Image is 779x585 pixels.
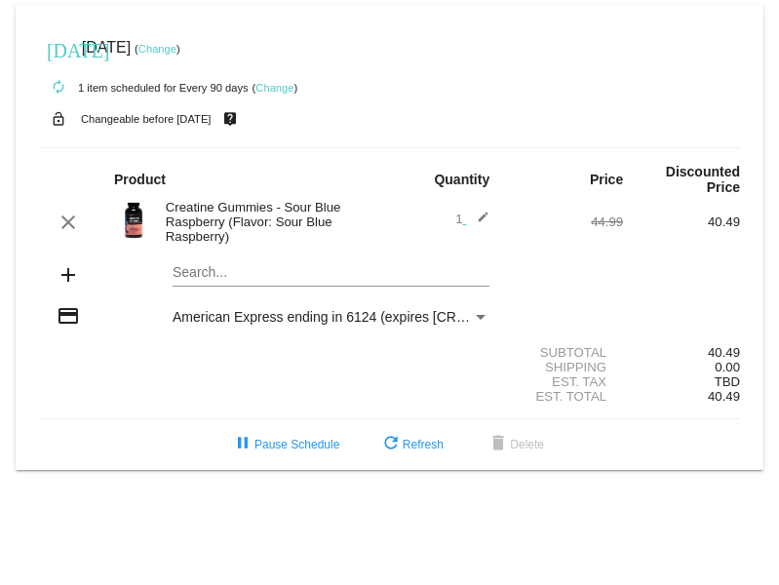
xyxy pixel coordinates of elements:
[47,37,70,60] mat-icon: [DATE]
[39,82,249,94] small: 1 item scheduled for Every 90 days
[47,106,70,132] mat-icon: lock_open
[434,172,489,187] strong: Quantity
[666,164,740,195] strong: Discounted Price
[173,309,489,325] mat-select: Payment Method
[623,345,740,360] div: 40.49
[506,214,623,229] div: 44.99
[135,43,180,55] small: ( )
[231,438,339,451] span: Pause Schedule
[466,211,489,234] mat-icon: edit
[506,374,623,389] div: Est. Tax
[218,106,242,132] mat-icon: live_help
[57,304,80,328] mat-icon: credit_card
[255,82,293,94] a: Change
[57,211,80,234] mat-icon: clear
[156,200,390,244] div: Creatine Gummies - Sour Blue Raspberry (Flavor: Sour Blue Raspberry)
[81,113,212,125] small: Changeable before [DATE]
[506,345,623,360] div: Subtotal
[114,172,166,187] strong: Product
[173,265,489,281] input: Search...
[57,263,80,287] mat-icon: add
[708,389,740,404] span: 40.49
[231,433,254,456] mat-icon: pause
[253,82,298,94] small: ( )
[455,212,489,226] span: 1
[379,433,403,456] mat-icon: refresh
[471,427,560,462] button: Delete
[364,427,459,462] button: Refresh
[379,438,444,451] span: Refresh
[215,427,355,462] button: Pause Schedule
[715,360,740,374] span: 0.00
[487,438,544,451] span: Delete
[138,43,176,55] a: Change
[623,214,740,229] div: 40.49
[506,389,623,404] div: Est. Total
[506,360,623,374] div: Shipping
[487,433,510,456] mat-icon: delete
[590,172,623,187] strong: Price
[173,309,584,325] span: American Express ending in 6124 (expires [CREDIT_CARD_DATA])
[47,76,70,99] mat-icon: autorenew
[715,374,740,389] span: TBD
[114,201,153,240] img: Image-1-Creatine-Gummies-SBR-1000Xx1000.png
